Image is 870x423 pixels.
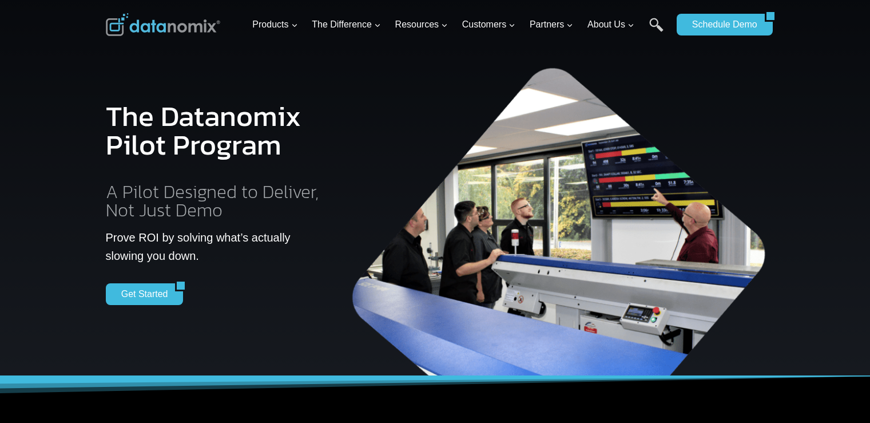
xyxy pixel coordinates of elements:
[106,183,327,219] h2: A Pilot Designed to Deliver, Not Just Demo
[106,13,220,36] img: Datanomix
[312,17,381,32] span: The Difference
[395,17,448,32] span: Resources
[649,18,664,44] a: Search
[106,93,327,168] h1: The Datanomix Pilot Program
[462,17,515,32] span: Customers
[345,57,774,376] img: The Datanomix Production Monitoring Pilot Program
[106,228,327,265] p: Prove ROI by solving what’s actually slowing you down.
[530,17,573,32] span: Partners
[587,17,634,32] span: About Us
[106,283,176,305] a: Get Started
[677,14,765,35] a: Schedule Demo
[248,6,671,44] nav: Primary Navigation
[252,17,297,32] span: Products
